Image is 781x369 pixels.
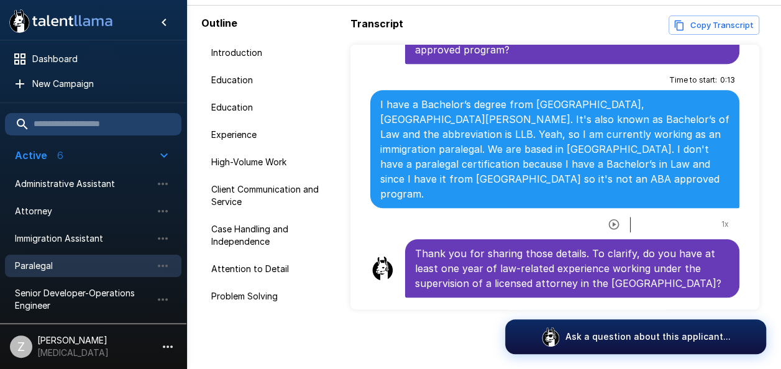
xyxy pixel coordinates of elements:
span: Client Communication and Service [211,183,336,208]
span: Problem Solving [211,290,336,303]
div: Attention to Detail [201,258,345,280]
span: Case Handling and Independence [211,223,336,248]
p: Thank you for sharing those details. To clarify, do you have at least one year of law-related exp... [415,246,729,291]
span: Education [211,74,336,86]
span: 1 x [721,218,728,230]
div: Case Handling and Independence [201,218,345,253]
div: Client Communication and Service [201,178,345,213]
img: logo_glasses@2x.png [541,327,560,347]
p: I have a Bachelor’s degree from [GEOGRAPHIC_DATA], [GEOGRAPHIC_DATA][PERSON_NAME]. It's also know... [380,97,729,201]
span: Introduction [211,47,336,59]
b: Transcript [350,17,403,30]
span: 0 : 13 [719,74,734,86]
button: 1x [715,214,734,234]
div: Introduction [201,42,345,64]
span: Education [211,101,336,114]
div: Education [201,96,345,119]
b: Outline [201,17,237,29]
div: Problem Solving [201,285,345,307]
span: Time to start : [669,74,717,86]
p: Ask a question about this applicant... [565,330,731,343]
button: Ask a question about this applicant... [505,319,766,354]
div: Education [201,69,345,91]
div: High-Volume Work [201,151,345,173]
span: High-Volume Work [211,156,336,168]
span: 0 : 07 [718,307,734,320]
div: Experience [201,124,345,146]
span: Experience [211,129,336,141]
img: llama_clean.png [370,256,395,281]
span: Time to start : [667,307,715,320]
button: Copy transcript [669,16,759,35]
span: Attention to Detail [211,263,336,275]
